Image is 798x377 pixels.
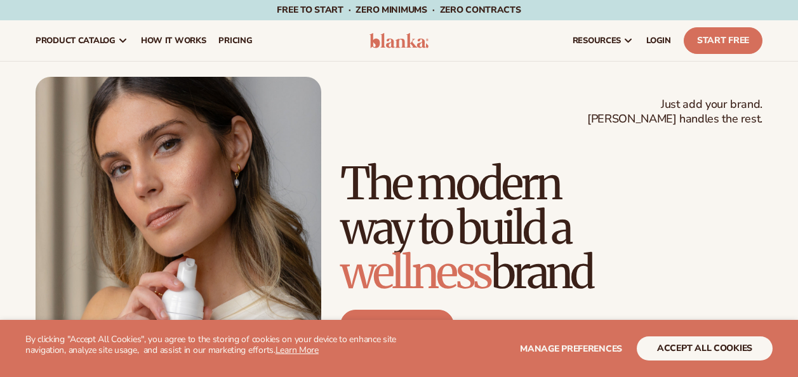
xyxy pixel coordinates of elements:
[135,20,213,61] a: How It Works
[141,36,206,46] span: How It Works
[218,36,252,46] span: pricing
[566,20,640,61] a: resources
[340,161,762,294] h1: The modern way to build a brand
[25,334,399,356] p: By clicking "Accept All Cookies", you agree to the storing of cookies on your device to enhance s...
[276,344,319,356] a: Learn More
[587,97,762,127] span: Just add your brand. [PERSON_NAME] handles the rest.
[340,244,491,300] span: wellness
[36,36,116,46] span: product catalog
[369,33,429,48] img: logo
[277,4,521,16] span: Free to start · ZERO minimums · ZERO contracts
[212,20,258,61] a: pricing
[640,20,677,61] a: LOGIN
[646,36,671,46] span: LOGIN
[637,336,773,360] button: accept all cookies
[684,27,762,54] a: Start Free
[29,20,135,61] a: product catalog
[520,343,622,355] span: Manage preferences
[520,336,622,360] button: Manage preferences
[340,310,454,340] a: Start free
[573,36,621,46] span: resources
